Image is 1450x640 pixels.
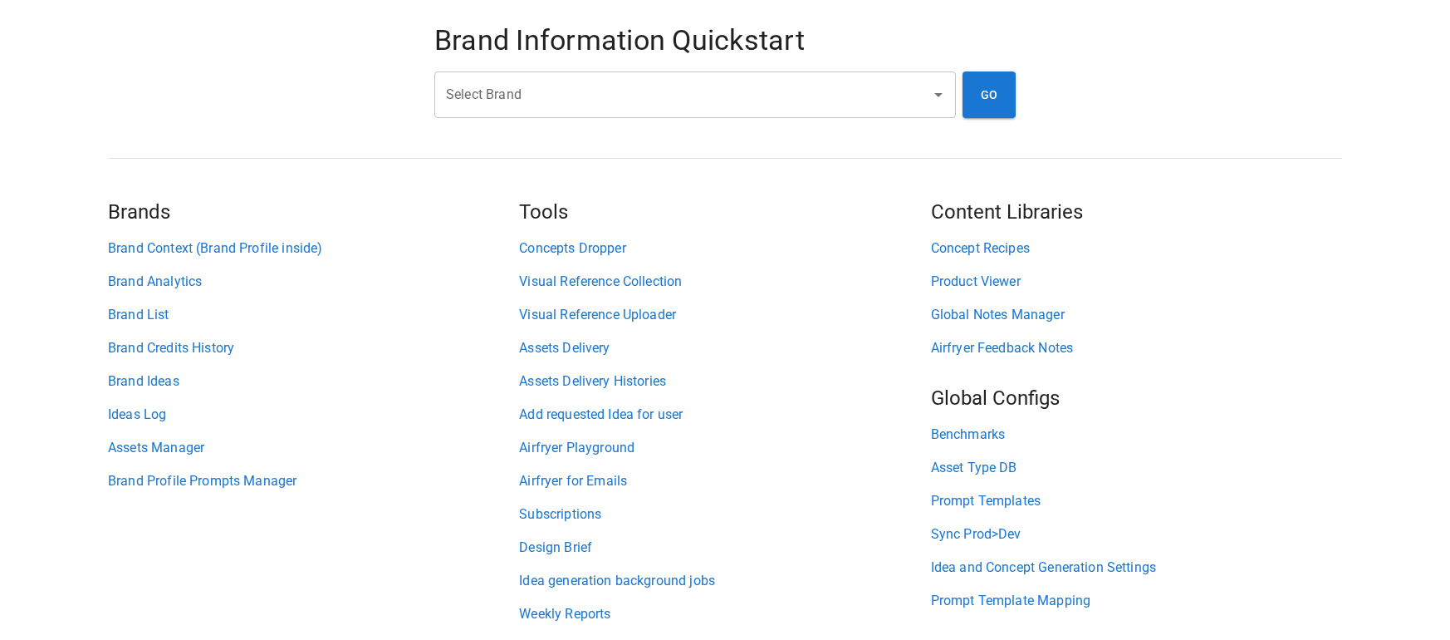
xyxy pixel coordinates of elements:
a: Prompt Template Mapping [931,591,1342,611]
a: Concepts Dropper [519,239,930,258]
a: Benchmarks [931,425,1342,445]
a: Visual Reference Collection [519,272,930,292]
button: Open [927,83,950,106]
a: Weekly Reports [519,604,930,624]
button: GO [963,71,1016,118]
a: Visual Reference Uploader [519,305,930,325]
h5: Tools [519,199,930,225]
h5: Content Libraries [931,199,1342,225]
a: Global Notes Manager [931,305,1342,325]
a: Subscriptions [519,505,930,524]
a: Brand Profile Prompts Manager [108,471,519,491]
a: Idea generation background jobs [519,571,930,591]
a: Add requested Idea for user [519,405,930,425]
a: Asset Type DB [931,458,1342,478]
a: Product Viewer [931,272,1342,292]
a: Sync Prod>Dev [931,524,1342,544]
a: Prompt Templates [931,491,1342,511]
a: Brand Credits History [108,338,519,358]
h5: Brands [108,199,519,225]
a: Brand Analytics [108,272,519,292]
a: Assets Delivery [519,338,930,358]
a: Ideas Log [108,405,519,425]
a: Brand Context (Brand Profile inside) [108,239,519,258]
a: Design Brief [519,538,930,558]
a: Brand Ideas [108,372,519,391]
a: Airfryer Feedback Notes [931,338,1342,358]
a: Idea and Concept Generation Settings [931,558,1342,578]
h5: Global Configs [931,385,1342,411]
a: Assets Manager [108,438,519,458]
a: Assets Delivery Histories [519,372,930,391]
a: Brand List [108,305,519,325]
a: Airfryer Playground [519,438,930,458]
h4: Brand Information Quickstart [434,23,1016,58]
a: Airfryer for Emails [519,471,930,491]
a: Concept Recipes [931,239,1342,258]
